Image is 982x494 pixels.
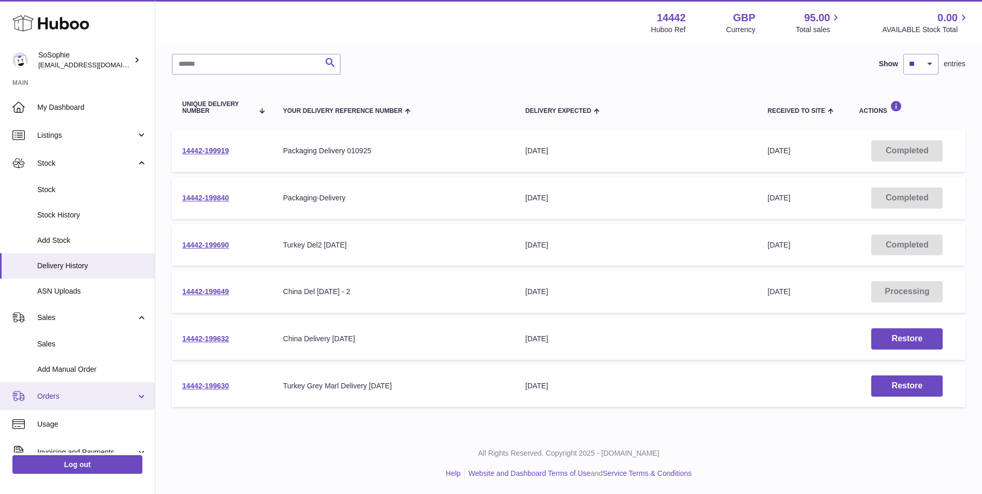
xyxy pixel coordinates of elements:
span: entries [944,59,965,69]
span: Orders [37,391,136,401]
span: [DATE] [768,147,790,155]
span: ASN Uploads [37,286,147,296]
span: Listings [37,130,136,140]
span: Stock [37,185,147,195]
div: Packaging Delivery 010925 [283,146,505,156]
a: Help [446,469,461,477]
div: Turkey Grey Marl Delivery [DATE] [283,381,505,391]
div: [DATE] [525,240,747,250]
label: Show [879,59,898,69]
div: [DATE] [525,381,747,391]
span: Sales [37,339,147,349]
button: Restore [871,328,943,350]
span: Your Delivery Reference Number [283,108,403,114]
a: 14442-199632 [182,335,229,343]
div: Packaging-Delivery [283,193,505,203]
a: 14442-199840 [182,194,229,202]
span: [DATE] [768,287,790,296]
div: Huboo Ref [651,25,686,35]
div: China Del [DATE] - 2 [283,287,505,297]
span: My Dashboard [37,103,147,112]
a: 14442-199690 [182,241,229,249]
span: Invoicing and Payments [37,447,136,457]
span: Add Manual Order [37,365,147,374]
div: Turkey Del2 [DATE] [283,240,505,250]
strong: 14442 [657,11,686,25]
img: internalAdmin-14442@internal.huboo.com [12,52,28,68]
span: Usage [37,419,147,429]
div: [DATE] [525,193,747,203]
span: Unique Delivery Number [182,101,253,114]
a: Service Terms & Conditions [603,469,692,477]
div: [DATE] [525,287,747,297]
li: and [465,469,692,478]
div: China Delivery [DATE] [283,334,505,344]
a: 95.00 Total sales [796,11,842,35]
span: [EMAIL_ADDRESS][DOMAIN_NAME] [38,61,152,69]
div: Actions [859,100,955,114]
a: 14442-199919 [182,147,229,155]
div: [DATE] [525,146,747,156]
span: Delivery History [37,261,147,271]
a: Website and Dashboard Terms of Use [468,469,591,477]
button: Restore [871,375,943,397]
a: 0.00 AVAILABLE Stock Total [882,11,970,35]
span: AVAILABLE Stock Total [882,25,970,35]
strong: GBP [733,11,755,25]
a: Log out [12,455,142,474]
div: SoSophie [38,50,131,70]
span: [DATE] [768,194,790,202]
span: Delivery Expected [525,108,591,114]
span: 0.00 [937,11,958,25]
span: 95.00 [804,11,830,25]
span: Stock History [37,210,147,220]
div: Currency [726,25,756,35]
span: Total sales [796,25,842,35]
a: 14442-199649 [182,287,229,296]
div: [DATE] [525,334,747,344]
span: Stock [37,158,136,168]
span: Add Stock [37,236,147,245]
p: All Rights Reserved. Copyright 2025 - [DOMAIN_NAME] [164,448,974,458]
a: 14442-199630 [182,382,229,390]
span: Sales [37,313,136,323]
span: Received to Site [768,108,825,114]
span: [DATE] [768,241,790,249]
